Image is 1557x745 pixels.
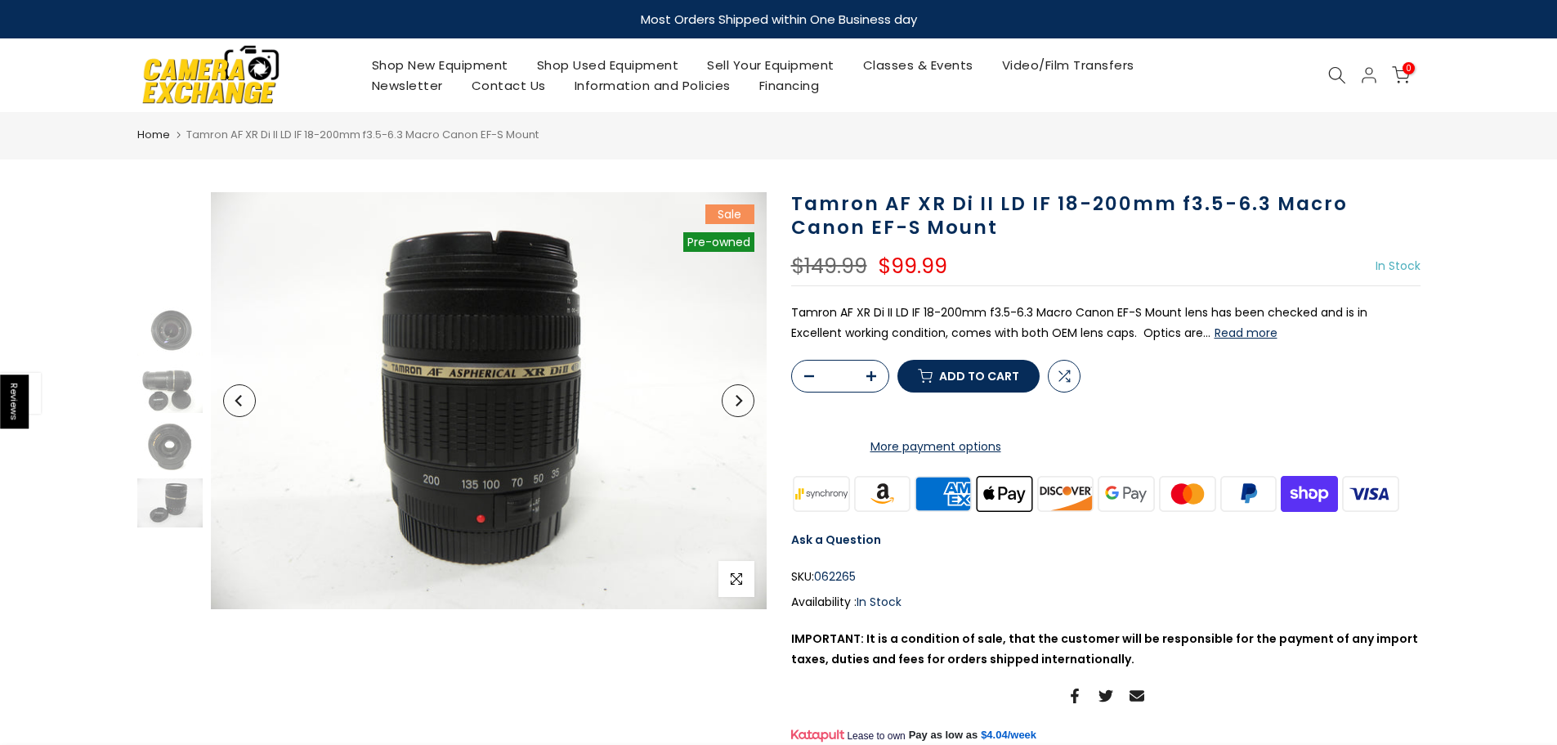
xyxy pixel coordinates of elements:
[791,437,1081,457] a: More payment options
[1096,473,1157,514] img: google pay
[357,55,522,75] a: Shop New Equipment
[973,473,1035,514] img: apple pay
[791,631,1418,667] strong: IMPORTANT: It is a condition of sale, that the customer will be responsible for the payment of an...
[457,75,560,96] a: Contact Us
[693,55,849,75] a: Sell Your Equipment
[791,592,1421,613] div: Availability :
[1067,686,1082,706] a: Share on Facebook
[791,473,852,514] img: synchrony
[722,384,754,417] button: Next
[1130,686,1144,706] a: Share on Email
[791,532,881,548] a: Ask a Question
[186,127,539,142] span: Tamron AF XR Di II LD IF 18-200mm f3.5-6.3 Macro Canon EF-S Mount
[745,75,834,96] a: Financing
[981,728,1036,743] a: $4.04/week
[814,567,856,587] span: 062265
[878,256,947,277] ins: $99.99
[848,55,987,75] a: Classes & Events
[1035,473,1096,514] img: discover
[1279,473,1340,514] img: shopify pay
[522,55,693,75] a: Shop Used Equipment
[913,473,974,514] img: american express
[137,127,170,143] a: Home
[223,384,256,417] button: Previous
[1215,325,1277,340] button: Read more
[1340,473,1401,514] img: visa
[897,360,1040,393] button: Add to cart
[1157,473,1218,514] img: master
[1392,66,1410,84] a: 0
[1403,62,1415,74] span: 0
[939,370,1019,382] span: Add to cart
[1376,258,1421,274] span: In Stock
[1218,473,1279,514] img: paypal
[1098,686,1113,706] a: Share on Twitter
[791,192,1421,240] h1: Tamron AF XR Di II LD IF 18-200mm f3.5-6.3 Macro Canon EF-S Mount
[791,303,1421,343] p: Tamron AF XR Di II LD IF 18-200mm f3.5-6.3 Macro Canon EF-S Mount lens has been checked and is in...
[791,567,1421,587] div: SKU:
[987,55,1148,75] a: Video/Film Transfers
[641,11,917,28] strong: Most Orders Shipped within One Business day
[357,75,457,96] a: Newsletter
[560,75,745,96] a: Information and Policies
[852,473,913,514] img: amazon payments
[909,728,978,743] span: Pay as low as
[857,594,902,610] span: In Stock
[847,729,905,743] span: Lease to own
[791,251,867,280] del: $149.99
